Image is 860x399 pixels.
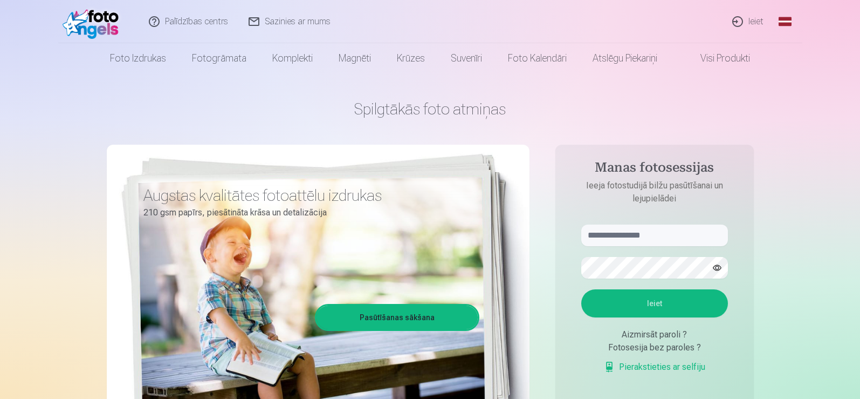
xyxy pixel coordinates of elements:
a: Pierakstieties ar selfiju [604,361,705,374]
h3: Augstas kvalitātes fotoattēlu izdrukas [143,186,471,205]
a: Foto izdrukas [97,43,179,73]
a: Magnēti [326,43,384,73]
p: Ieeja fotostudijā bilžu pasūtīšanai un lejupielādei [570,179,739,205]
a: Foto kalendāri [495,43,580,73]
div: Fotosesija bez paroles ? [581,341,728,354]
a: Visi produkti [670,43,763,73]
img: /fa1 [63,4,125,39]
h1: Spilgtākās foto atmiņas [107,99,754,119]
a: Krūzes [384,43,438,73]
a: Suvenīri [438,43,495,73]
a: Komplekti [259,43,326,73]
button: Ieiet [581,289,728,317]
a: Pasūtīšanas sākšana [317,306,478,329]
h4: Manas fotosessijas [570,160,739,179]
div: Aizmirsāt paroli ? [581,328,728,341]
a: Atslēgu piekariņi [580,43,670,73]
p: 210 gsm papīrs, piesātināta krāsa un detalizācija [143,205,471,220]
a: Fotogrāmata [179,43,259,73]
